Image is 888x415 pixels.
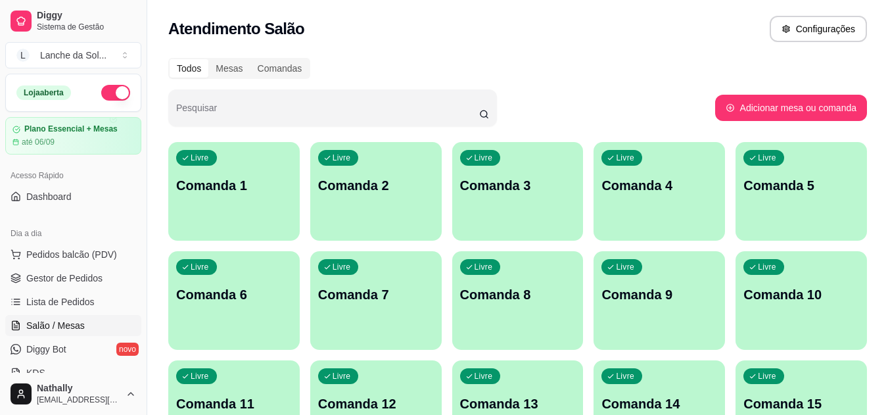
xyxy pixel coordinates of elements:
[170,59,208,78] div: Todos
[5,268,141,289] a: Gestor de Pedidos
[24,124,118,134] article: Plano Essencial + Mesas
[40,49,106,62] div: Lanche da Sol ...
[460,176,576,195] p: Comanda 3
[460,395,576,413] p: Comanda 13
[475,153,493,163] p: Livre
[176,395,292,413] p: Comanda 11
[318,176,434,195] p: Comanda 2
[318,395,434,413] p: Comanda 12
[16,49,30,62] span: L
[5,378,141,410] button: Nathally[EMAIL_ADDRESS][DOMAIN_NAME]
[758,262,776,272] p: Livre
[5,315,141,336] a: Salão / Mesas
[5,165,141,186] div: Acesso Rápido
[37,10,136,22] span: Diggy
[736,251,867,350] button: LivreComanda 10
[26,319,85,332] span: Salão / Mesas
[26,343,66,356] span: Diggy Bot
[5,362,141,383] a: KDS
[460,285,576,304] p: Comanda 8
[37,395,120,405] span: [EMAIL_ADDRESS][DOMAIN_NAME]
[5,223,141,244] div: Dia a dia
[594,142,725,241] button: LivreComanda 4
[452,251,584,350] button: LivreComanda 8
[616,153,634,163] p: Livre
[176,285,292,304] p: Comanda 6
[26,272,103,285] span: Gestor de Pedidos
[743,176,859,195] p: Comanda 5
[26,366,45,379] span: KDS
[594,251,725,350] button: LivreComanda 9
[333,153,351,163] p: Livre
[37,22,136,32] span: Sistema de Gestão
[168,251,300,350] button: LivreComanda 6
[37,383,120,395] span: Nathally
[16,85,71,100] div: Loja aberta
[333,371,351,381] p: Livre
[743,395,859,413] p: Comanda 15
[475,371,493,381] p: Livre
[168,18,304,39] h2: Atendimento Salão
[310,142,442,241] button: LivreComanda 2
[333,262,351,272] p: Livre
[26,248,117,261] span: Pedidos balcão (PDV)
[736,142,867,241] button: LivreComanda 5
[191,153,209,163] p: Livre
[758,371,776,381] p: Livre
[5,42,141,68] button: Select a team
[770,16,867,42] button: Configurações
[5,291,141,312] a: Lista de Pedidos
[26,295,95,308] span: Lista de Pedidos
[250,59,310,78] div: Comandas
[22,137,55,147] article: até 06/09
[601,285,717,304] p: Comanda 9
[616,262,634,272] p: Livre
[715,95,867,121] button: Adicionar mesa ou comanda
[101,85,130,101] button: Alterar Status
[5,186,141,207] a: Dashboard
[208,59,250,78] div: Mesas
[616,371,634,381] p: Livre
[758,153,776,163] p: Livre
[176,107,479,120] input: Pesquisar
[310,251,442,350] button: LivreComanda 7
[601,395,717,413] p: Comanda 14
[26,190,72,203] span: Dashboard
[191,371,209,381] p: Livre
[5,5,141,37] a: DiggySistema de Gestão
[176,176,292,195] p: Comanda 1
[452,142,584,241] button: LivreComanda 3
[475,262,493,272] p: Livre
[601,176,717,195] p: Comanda 4
[5,339,141,360] a: Diggy Botnovo
[743,285,859,304] p: Comanda 10
[318,285,434,304] p: Comanda 7
[5,244,141,265] button: Pedidos balcão (PDV)
[168,142,300,241] button: LivreComanda 1
[191,262,209,272] p: Livre
[5,117,141,155] a: Plano Essencial + Mesasaté 06/09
